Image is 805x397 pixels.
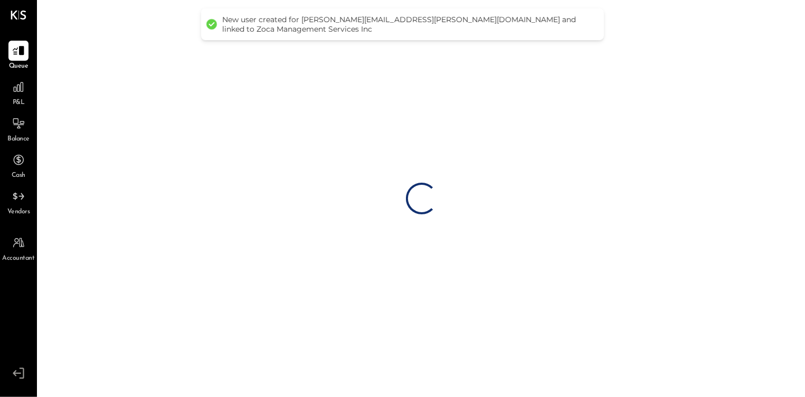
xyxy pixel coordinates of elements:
a: P&L [1,77,36,108]
a: Accountant [1,233,36,263]
span: Cash [12,171,25,181]
span: Queue [9,62,29,71]
a: Queue [1,41,36,71]
a: Vendors [1,186,36,217]
a: Cash [1,150,36,181]
a: Balance [1,114,36,144]
span: Vendors [7,207,30,217]
div: New user created for [PERSON_NAME][EMAIL_ADDRESS][PERSON_NAME][DOMAIN_NAME] and linked to Zoca Ma... [222,15,593,34]
span: Accountant [3,254,35,263]
span: Balance [7,135,30,144]
span: P&L [13,98,25,108]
